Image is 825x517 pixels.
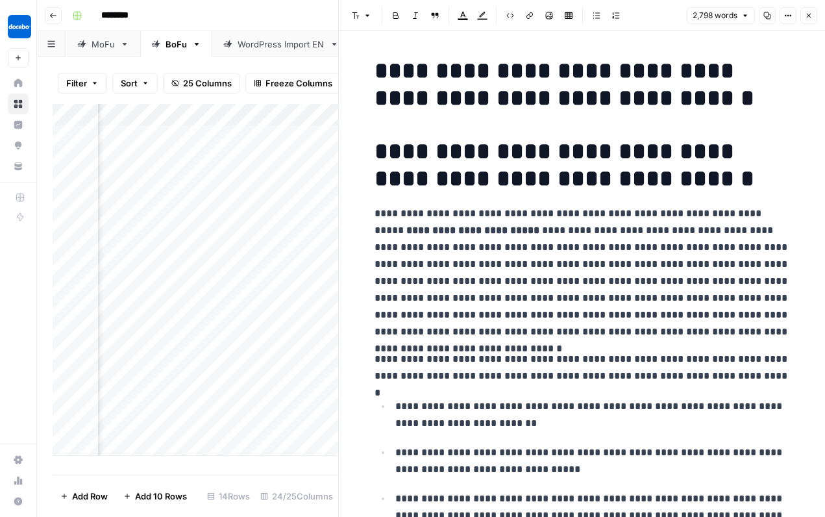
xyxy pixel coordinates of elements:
span: 25 Columns [183,77,232,90]
button: Freeze Columns [245,73,341,94]
span: Freeze Columns [265,77,332,90]
a: BoFu [140,31,212,57]
span: Filter [66,77,87,90]
button: Workspace: Docebo [8,10,29,43]
button: Sort [112,73,158,94]
div: 24/25 Columns [255,486,338,507]
div: MoFu [92,38,115,51]
button: 2,798 words [687,7,755,24]
span: Add 10 Rows [135,490,187,503]
span: 2,798 words [693,10,737,21]
a: Settings [8,449,29,470]
img: Docebo Logo [8,15,31,38]
a: Opportunities [8,135,29,156]
a: Your Data [8,156,29,177]
a: Usage [8,470,29,491]
button: Add Row [53,486,116,507]
a: MoFu [66,31,140,57]
button: 25 Columns [163,73,240,94]
button: Help + Support [8,491,29,512]
button: Add 10 Rows [116,486,195,507]
a: Insights [8,114,29,135]
span: Add Row [72,490,108,503]
a: WordPress Import EN [212,31,350,57]
div: BoFu [166,38,187,51]
span: Sort [121,77,138,90]
button: Filter [58,73,107,94]
a: Home [8,73,29,94]
div: 14 Rows [202,486,255,507]
a: Browse [8,94,29,114]
div: WordPress Import EN [238,38,325,51]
